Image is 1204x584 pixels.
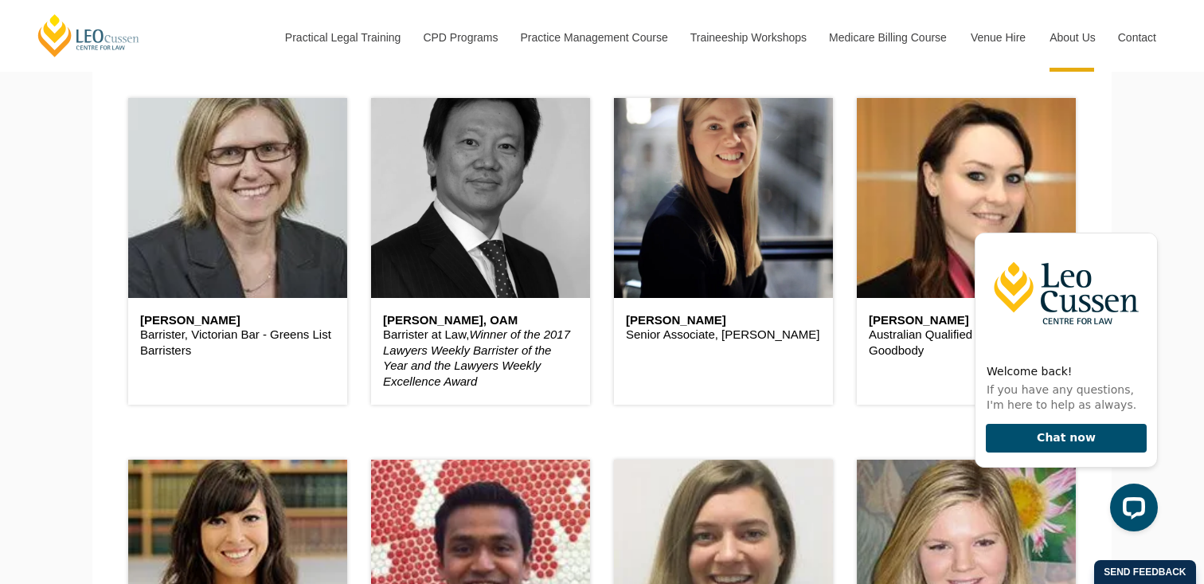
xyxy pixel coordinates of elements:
p: Barrister at Law, [383,327,578,389]
a: Venue Hire [959,3,1038,72]
p: Barrister, Victorian Bar - Greens List Barristers [140,327,335,358]
h6: [PERSON_NAME], OAM [383,314,578,327]
a: CPD Programs [411,3,508,72]
a: Traineeship Workshops [678,3,817,72]
iframe: LiveChat chat widget [962,204,1164,544]
em: Winner of the 2017 Lawyers Weekly Barrister of the Year and the Lawyers Weekly Excellence Award [383,327,570,388]
a: Practical Legal Training [273,3,412,72]
p: Senior Associate, [PERSON_NAME] [626,327,821,343]
h6: [PERSON_NAME] [869,314,1064,327]
a: About Us [1038,3,1106,72]
h6: [PERSON_NAME] [140,314,335,327]
a: Medicare Billing Course [817,3,959,72]
a: [PERSON_NAME] Centre for Law [36,13,142,58]
p: Australian Qualified Lawyer, A&L Goodbody [869,327,1064,358]
a: Contact [1106,3,1168,72]
h6: [PERSON_NAME] [626,314,821,327]
a: Practice Management Course [509,3,678,72]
